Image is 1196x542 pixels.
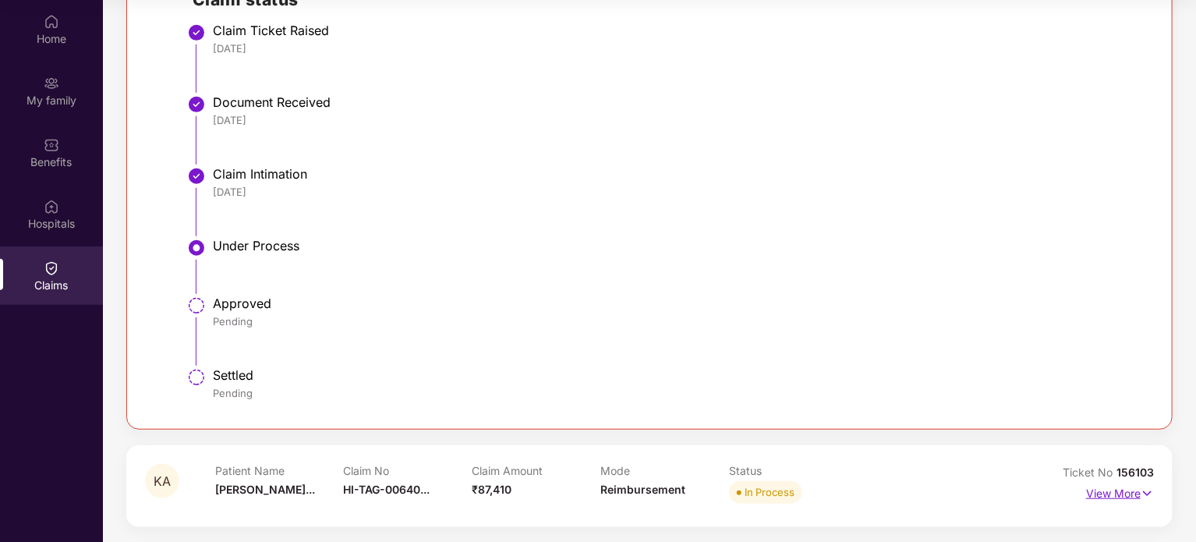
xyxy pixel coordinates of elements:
[44,76,59,91] img: svg+xml;base64,PHN2ZyB3aWR0aD0iMjAiIGhlaWdodD0iMjAiIHZpZXdCb3g9IjAgMCAyMCAyMCIgZmlsbD0ibm9uZSIgeG...
[187,167,206,186] img: svg+xml;base64,PHN2ZyBpZD0iU3RlcC1Eb25lLTMyeDMyIiB4bWxucz0iaHR0cDovL3d3dy53My5vcmcvMjAwMC9zdmciIH...
[213,166,1138,182] div: Claim Intimation
[344,464,472,477] p: Claim No
[215,464,344,477] p: Patient Name
[472,464,600,477] p: Claim Amount
[213,367,1138,383] div: Settled
[44,14,59,30] img: svg+xml;base64,PHN2ZyBpZD0iSG9tZSIgeG1sbnM9Imh0dHA6Ly93d3cudzMub3JnLzIwMDAvc3ZnIiB3aWR0aD0iMjAiIG...
[1063,466,1116,479] span: Ticket No
[745,484,794,500] div: In Process
[44,137,59,153] img: svg+xml;base64,PHN2ZyBpZD0iQmVuZWZpdHMiIHhtbG5zPSJodHRwOi8vd3d3LnczLm9yZy8yMDAwL3N2ZyIgd2lkdGg9Ij...
[213,296,1138,311] div: Approved
[213,94,1138,110] div: Document Received
[213,41,1138,55] div: [DATE]
[187,296,206,315] img: svg+xml;base64,PHN2ZyBpZD0iU3RlcC1QZW5kaW5nLTMyeDMyIiB4bWxucz0iaHR0cDovL3d3dy53My5vcmcvMjAwMC9zdm...
[187,95,206,114] img: svg+xml;base64,PHN2ZyBpZD0iU3RlcC1Eb25lLTMyeDMyIiB4bWxucz0iaHR0cDovL3d3dy53My5vcmcvMjAwMC9zdmciIH...
[213,238,1138,253] div: Under Process
[600,483,685,496] span: Reimbursement
[1141,485,1154,502] img: svg+xml;base64,PHN2ZyB4bWxucz0iaHR0cDovL3d3dy53My5vcmcvMjAwMC9zdmciIHdpZHRoPSIxNyIgaGVpZ2h0PSIxNy...
[187,368,206,387] img: svg+xml;base64,PHN2ZyBpZD0iU3RlcC1QZW5kaW5nLTMyeDMyIiB4bWxucz0iaHR0cDovL3d3dy53My5vcmcvMjAwMC9zdm...
[213,314,1138,328] div: Pending
[729,464,858,477] p: Status
[600,464,729,477] p: Mode
[44,260,59,276] img: svg+xml;base64,PHN2ZyBpZD0iQ2xhaW0iIHhtbG5zPSJodHRwOi8vd3d3LnczLm9yZy8yMDAwL3N2ZyIgd2lkdGg9IjIwIi...
[187,239,206,257] img: svg+xml;base64,PHN2ZyBpZD0iU3RlcC1BY3RpdmUtMzJ4MzIiIHhtbG5zPSJodHRwOi8vd3d3LnczLm9yZy8yMDAwL3N2Zy...
[1116,466,1154,479] span: 156103
[213,23,1138,38] div: Claim Ticket Raised
[187,23,206,42] img: svg+xml;base64,PHN2ZyBpZD0iU3RlcC1Eb25lLTMyeDMyIiB4bWxucz0iaHR0cDovL3d3dy53My5vcmcvMjAwMC9zdmciIH...
[154,475,171,488] span: KA
[344,483,430,496] span: HI-TAG-00640...
[472,483,511,496] span: ₹87,410
[215,483,315,496] span: [PERSON_NAME]...
[213,113,1138,127] div: [DATE]
[1086,481,1154,502] p: View More
[213,386,1138,400] div: Pending
[213,185,1138,199] div: [DATE]
[44,199,59,214] img: svg+xml;base64,PHN2ZyBpZD0iSG9zcGl0YWxzIiB4bWxucz0iaHR0cDovL3d3dy53My5vcmcvMjAwMC9zdmciIHdpZHRoPS...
